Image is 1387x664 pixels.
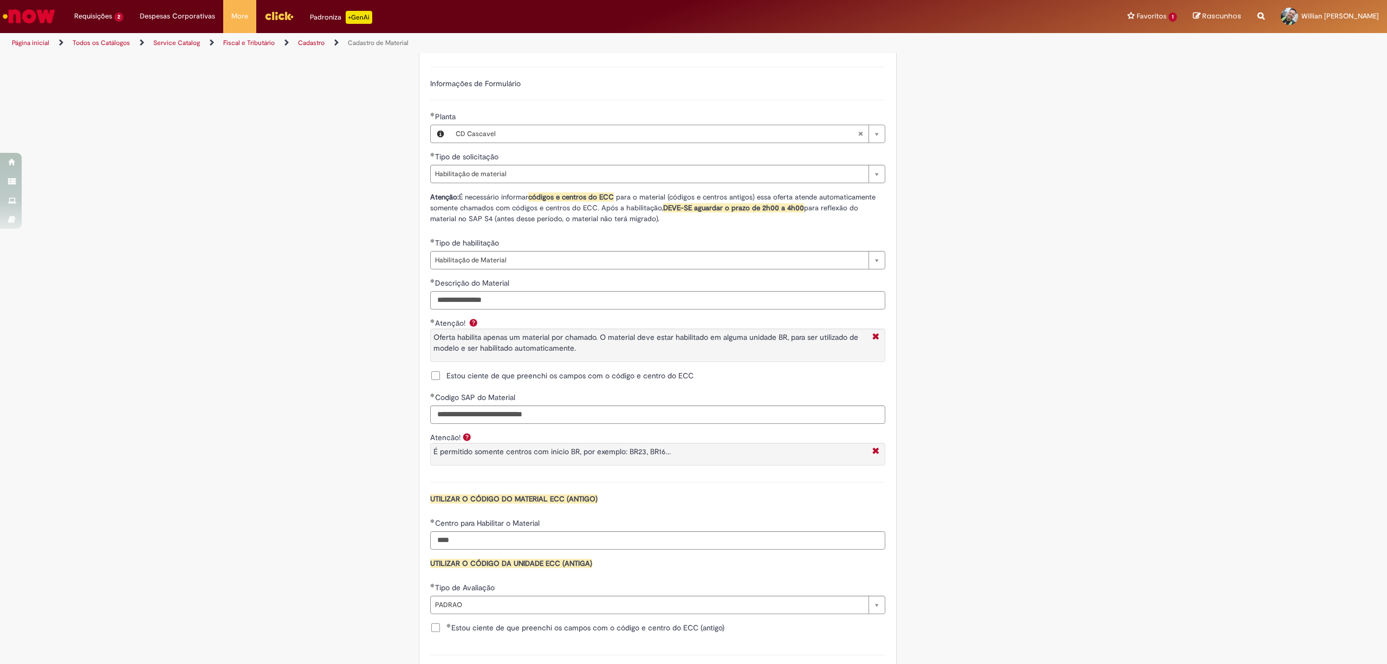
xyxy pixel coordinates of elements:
[114,12,124,22] span: 2
[446,622,724,633] span: Estou ciente de que preenchi os campos com o código e centro do ECC (antigo)
[456,125,858,143] span: CD Cascavel
[467,318,480,327] span: Ajuda para Atenção!
[74,11,112,22] span: Requisições
[1137,11,1166,22] span: Favoritos
[430,319,435,323] span: Obrigatório Preenchido
[435,152,501,162] span: Tipo de solicitação
[310,11,372,24] div: Padroniza
[1202,11,1241,21] span: Rascunhos
[435,278,511,288] span: Descrição do Material
[430,559,592,568] span: UTILIZAR O CÓDIGO DA UNIDADE ECC (ANTIGA)
[435,252,863,269] span: Habilitação de Material
[8,33,917,53] ul: Trilhas de página
[12,38,49,47] a: Página inicial
[430,583,435,588] span: Obrigatório Preenchido
[435,583,497,592] span: Tipo de Avaliação
[450,125,885,143] a: CD CascavelLimpar campo Planta
[435,392,517,402] span: Codigo SAP do Material
[435,112,458,121] span: Necessários - Planta
[430,279,435,283] span: Obrigatório Preenchido
[430,112,435,117] span: Obrigatório Preenchido
[73,38,130,47] a: Todos os Catálogos
[435,318,468,328] span: Atenção!
[153,38,200,47] a: Service Catalog
[430,433,461,442] label: Atencão!
[461,433,474,441] span: Ajuda para Atencão!
[663,203,804,212] strong: DEVE-SE aguardar o prazo de 2h00 a 4h00
[223,38,275,47] a: Fiscal e Tributário
[435,518,542,528] span: Centro para Habilitar o Material
[1301,11,1379,21] span: Willian [PERSON_NAME]
[430,393,435,397] span: Obrigatório Preenchido
[430,405,885,424] input: Codigo SAP do Material
[430,79,521,88] label: Informações de Formulário
[870,446,882,457] i: Fechar More information Por question_atencao
[435,165,863,183] span: Habilitação de material
[430,494,598,504] span: UTILIZAR O CÓDIGO DO MATERIAL ECC (ANTIGO)
[435,596,863,614] span: PADRAO
[435,238,501,248] span: Tipo de habilitação
[1193,11,1241,22] a: Rascunhos
[231,11,248,22] span: More
[852,125,869,143] abbr: Limpar campo Planta
[1,5,57,27] img: ServiceNow
[430,238,435,243] span: Obrigatório Preenchido
[446,623,451,628] span: Obrigatório Preenchido
[264,8,294,24] img: click_logo_yellow_360x200.png
[348,38,409,47] a: Cadastro de Material
[433,332,867,353] p: Oferta habilita apenas um material por chamado. O material deve estar habilitado em alguma unidad...
[528,192,614,202] span: códigos e centros do ECC
[298,38,325,47] a: Cadastro
[430,152,435,157] span: Obrigatório Preenchido
[430,531,885,550] input: Centro para Habilitar o Material
[430,192,876,223] span: É necessário informar para o material (códigos e centros antigos) essa oferta atende automaticame...
[430,192,459,202] strong: Atenção:
[140,11,215,22] span: Despesas Corporativas
[433,446,867,457] p: É permitido somente centros com inicio BR, por exemplo: BR23, BR16...
[1169,12,1177,22] span: 1
[346,11,372,24] p: +GenAi
[431,125,450,143] button: Planta, Visualizar este registro CD Cascavel
[430,291,885,310] input: Descrição do Material
[446,370,693,381] span: Estou ciente de que preenchi os campos com o código e centro do ECC
[430,519,435,523] span: Obrigatório Preenchido
[870,332,882,343] i: Fechar More information Por question_aten_o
